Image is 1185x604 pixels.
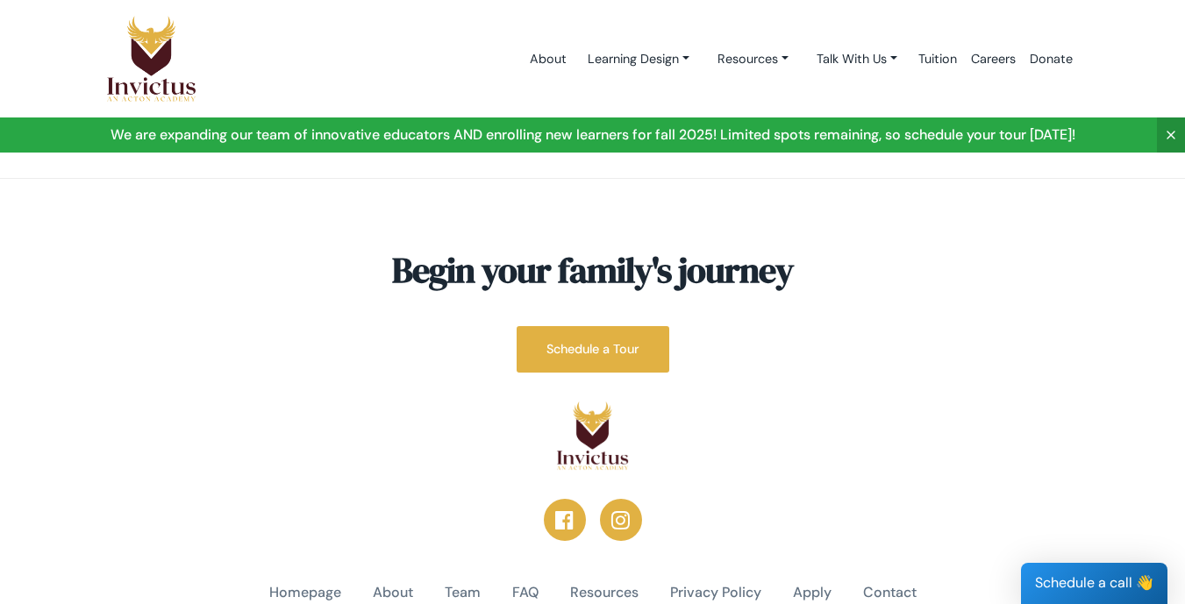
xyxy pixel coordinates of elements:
a: Team [445,583,481,603]
a: Apply [793,583,832,603]
a: Schedule a Tour [517,326,669,373]
a: Contact [863,583,917,603]
a: Careers [964,22,1023,96]
a: Privacy Policy [670,583,761,603]
a: Learning Design [574,43,703,75]
a: Tuition [911,22,964,96]
a: Resources [703,43,803,75]
img: Logo [106,15,197,103]
a: Homepage [269,583,341,603]
a: About [523,22,574,96]
a: Donate [1023,22,1080,96]
a: About [373,583,413,603]
a: Resources [570,583,639,603]
img: logo.png [556,401,629,471]
div: Schedule a call 👋 [1021,563,1167,604]
a: FAQ [512,583,539,603]
h3: Begin your family's journey [106,249,1080,291]
a: Talk With Us [803,43,911,75]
